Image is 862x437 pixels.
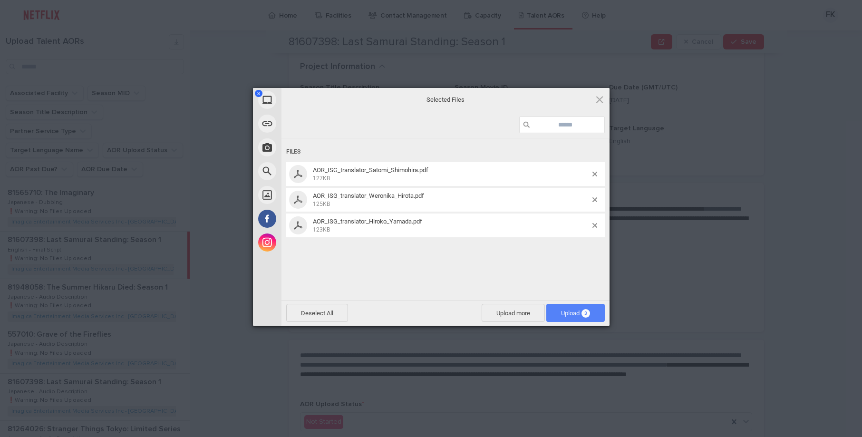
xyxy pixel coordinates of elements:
[313,226,330,233] span: 123KB
[253,207,367,231] div: Facebook
[313,192,424,199] span: AOR_ISG_translator_Weronika_Hirota.pdf
[313,175,330,182] span: 127KB
[253,183,367,207] div: Unsplash
[561,310,590,317] span: Upload
[253,231,367,254] div: Instagram
[310,218,592,233] span: AOR_ISG_translator_Hiroko_Yamada.pdf
[310,166,592,182] span: AOR_ISG_translator_Satomi_Shimohira.pdf
[313,166,428,174] span: AOR_ISG_translator_Satomi_Shimohira.pdf
[253,159,367,183] div: Web Search
[286,304,348,322] span: Deselect All
[253,136,367,159] div: Take Photo
[253,112,367,136] div: Link (URL)
[482,304,545,322] span: Upload more
[313,201,330,207] span: 125KB
[350,95,541,104] span: Selected Files
[594,94,605,105] span: Click here or hit ESC to close picker
[310,192,592,208] span: AOR_ISG_translator_Weronika_Hirota.pdf
[253,88,367,112] div: My Device
[313,218,422,225] span: AOR_ISG_translator_Hiroko_Yamada.pdf
[286,143,605,161] div: Files
[581,309,590,318] span: 3
[546,304,605,322] span: Upload
[255,90,262,97] span: 3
